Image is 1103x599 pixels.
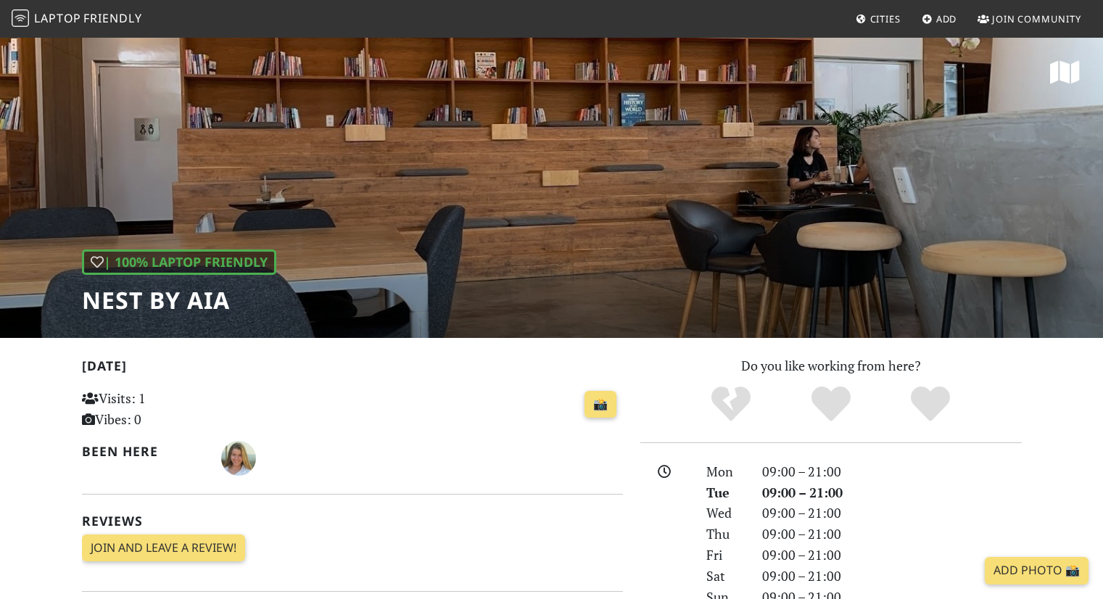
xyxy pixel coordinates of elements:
[870,12,901,25] span: Cities
[698,524,753,545] div: Thu
[753,545,1030,566] div: 09:00 – 21:00
[992,12,1081,25] span: Join Community
[850,6,906,32] a: Cities
[753,503,1030,524] div: 09:00 – 21:00
[221,448,256,466] span: Sofija Petrović
[82,388,251,430] p: Visits: 1 Vibes: 0
[34,10,81,26] span: Laptop
[82,286,276,314] h1: Nest by AIA
[753,482,1030,503] div: 09:00 – 21:00
[753,461,1030,482] div: 09:00 – 21:00
[698,482,753,503] div: Tue
[82,513,623,529] h2: Reviews
[698,503,753,524] div: Wed
[82,444,205,459] h2: Been here
[584,391,616,418] a: 📸
[698,461,753,482] div: Mon
[681,384,781,424] div: No
[82,358,623,379] h2: [DATE]
[12,9,29,27] img: LaptopFriendly
[221,441,256,476] img: 1408-sofija.jpg
[82,534,245,562] a: Join and leave a review!
[12,7,142,32] a: LaptopFriendly LaptopFriendly
[82,249,276,275] div: | 100% Laptop Friendly
[916,6,963,32] a: Add
[698,566,753,587] div: Sat
[640,355,1022,376] p: Do you like working from here?
[698,545,753,566] div: Fri
[972,6,1087,32] a: Join Community
[781,384,881,424] div: Yes
[936,12,957,25] span: Add
[880,384,980,424] div: Definitely!
[753,524,1030,545] div: 09:00 – 21:00
[83,10,141,26] span: Friendly
[985,557,1088,584] a: Add Photo 📸
[753,566,1030,587] div: 09:00 – 21:00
